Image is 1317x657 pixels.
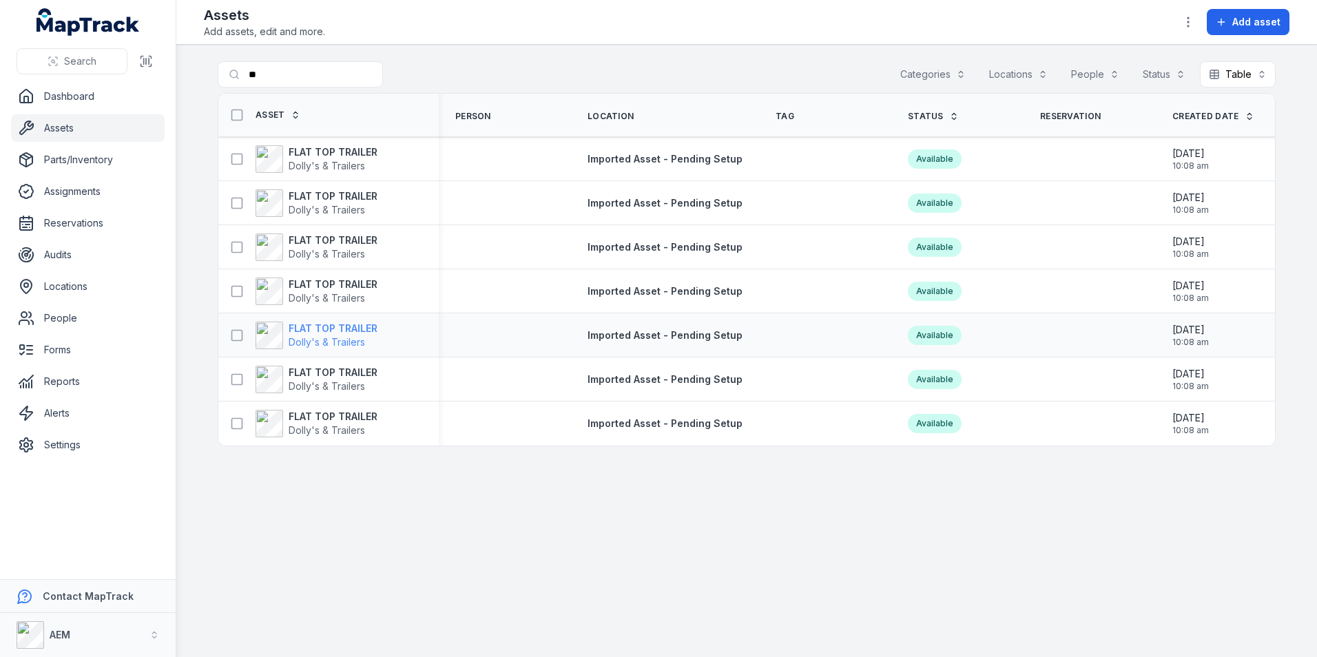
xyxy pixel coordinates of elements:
time: 20/08/2025, 10:08:45 am [1172,235,1209,260]
strong: FLAT TOP TRAILER [289,278,377,291]
h2: Assets [204,6,325,25]
span: Dolly's & Trailers [289,424,365,436]
a: Alerts [11,399,165,427]
button: Search [17,48,127,74]
a: Imported Asset - Pending Setup [588,373,743,386]
strong: AEM [50,629,70,640]
span: Imported Asset - Pending Setup [588,153,743,165]
time: 20/08/2025, 10:08:45 am [1172,411,1209,436]
button: Add asset [1207,9,1289,35]
time: 20/08/2025, 10:08:45 am [1172,147,1209,171]
a: Reservations [11,209,165,237]
span: Asset [256,109,285,121]
a: Settings [11,431,165,459]
span: 10:08 am [1172,337,1209,348]
a: Assignments [11,178,165,205]
button: Status [1134,61,1194,87]
time: 20/08/2025, 10:08:45 am [1172,191,1209,216]
span: [DATE] [1172,191,1209,205]
a: FLAT TOP TRAILERDolly's & Trailers [256,410,377,437]
span: [DATE] [1172,411,1209,425]
span: Imported Asset - Pending Setup [588,417,743,429]
time: 20/08/2025, 10:08:45 am [1172,367,1209,392]
a: Created Date [1172,111,1254,122]
span: 10:08 am [1172,293,1209,304]
span: Created Date [1172,111,1239,122]
a: Asset [256,109,300,121]
span: Dolly's & Trailers [289,160,365,171]
a: Reports [11,368,165,395]
a: MapTrack [37,8,140,36]
span: [DATE] [1172,279,1209,293]
span: Imported Asset - Pending Setup [588,197,743,209]
a: Locations [11,273,165,300]
div: Available [908,414,962,433]
span: [DATE] [1172,367,1209,381]
span: Search [64,54,96,68]
strong: FLAT TOP TRAILER [289,322,377,335]
span: Reservation [1040,111,1101,122]
span: Tag [776,111,794,122]
a: FLAT TOP TRAILERDolly's & Trailers [256,278,377,305]
a: Imported Asset - Pending Setup [588,284,743,298]
time: 20/08/2025, 10:08:45 am [1172,279,1209,304]
button: People [1062,61,1128,87]
span: 10:08 am [1172,425,1209,436]
span: Imported Asset - Pending Setup [588,373,743,385]
span: Add asset [1232,15,1280,29]
span: Imported Asset - Pending Setup [588,329,743,341]
span: Imported Asset - Pending Setup [588,285,743,297]
span: [DATE] [1172,147,1209,160]
strong: Contact MapTrack [43,590,134,602]
span: Dolly's & Trailers [289,204,365,216]
strong: FLAT TOP TRAILER [289,189,377,203]
span: Add assets, edit and more. [204,25,325,39]
button: Table [1200,61,1276,87]
span: Status [908,111,944,122]
span: [DATE] [1172,235,1209,249]
time: 20/08/2025, 10:08:45 am [1172,323,1209,348]
span: Dolly's & Trailers [289,292,365,304]
span: Dolly's & Trailers [289,336,365,348]
span: 10:08 am [1172,381,1209,392]
span: [DATE] [1172,323,1209,337]
a: Parts/Inventory [11,146,165,174]
a: Dashboard [11,83,165,110]
span: Imported Asset - Pending Setup [588,241,743,253]
a: FLAT TOP TRAILERDolly's & Trailers [256,322,377,349]
strong: FLAT TOP TRAILER [289,366,377,379]
a: People [11,304,165,332]
div: Available [908,326,962,345]
a: Imported Asset - Pending Setup [588,152,743,166]
span: 10:08 am [1172,205,1209,216]
div: Available [908,194,962,213]
span: 10:08 am [1172,249,1209,260]
div: Available [908,238,962,257]
a: FLAT TOP TRAILERDolly's & Trailers [256,366,377,393]
a: Imported Asset - Pending Setup [588,417,743,430]
div: Available [908,282,962,301]
a: FLAT TOP TRAILERDolly's & Trailers [256,145,377,173]
strong: FLAT TOP TRAILER [289,410,377,424]
a: Imported Asset - Pending Setup [588,196,743,210]
a: FLAT TOP TRAILERDolly's & Trailers [256,189,377,217]
span: Person [455,111,491,122]
strong: FLAT TOP TRAILER [289,145,377,159]
strong: FLAT TOP TRAILER [289,233,377,247]
a: Status [908,111,959,122]
span: Location [588,111,634,122]
a: Imported Asset - Pending Setup [588,240,743,254]
a: Audits [11,241,165,269]
button: Locations [980,61,1057,87]
span: Dolly's & Trailers [289,248,365,260]
button: Categories [891,61,975,87]
a: Assets [11,114,165,142]
a: FLAT TOP TRAILERDolly's & Trailers [256,233,377,261]
span: 10:08 am [1172,160,1209,171]
span: Dolly's & Trailers [289,380,365,392]
a: Forms [11,336,165,364]
a: Imported Asset - Pending Setup [588,328,743,342]
div: Available [908,370,962,389]
div: Available [908,149,962,169]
